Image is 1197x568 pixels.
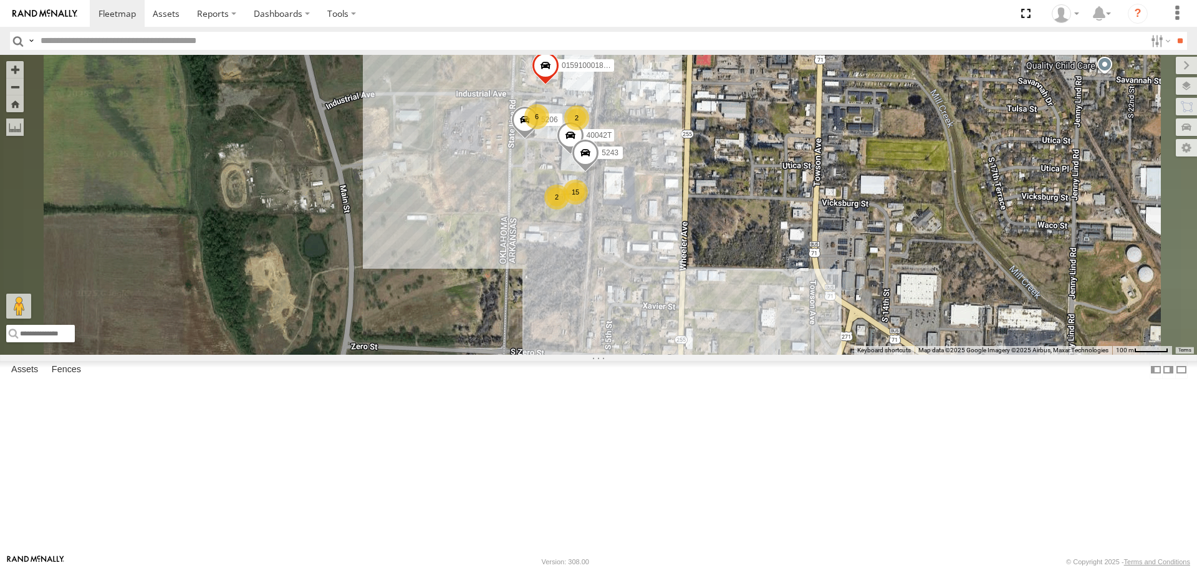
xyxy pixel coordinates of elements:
[1162,361,1175,379] label: Dock Summary Table to the Right
[6,61,24,78] button: Zoom in
[1178,347,1191,352] a: Terms (opens in new tab)
[1128,4,1148,24] i: ?
[541,116,558,125] span: 5206
[1150,361,1162,379] label: Dock Summary Table to the Left
[1146,32,1173,50] label: Search Filter Options
[6,294,31,319] button: Drag Pegman onto the map to open Street View
[6,78,24,95] button: Zoom out
[587,131,612,140] span: 40042T
[1124,558,1190,566] a: Terms and Conditions
[602,148,618,157] span: 5243
[563,180,588,205] div: 15
[7,556,64,568] a: Visit our Website
[1175,361,1188,379] label: Hide Summary Table
[46,362,87,379] label: Fences
[544,185,569,209] div: 2
[1066,558,1190,566] div: © Copyright 2025 -
[12,9,77,18] img: rand-logo.svg
[562,61,624,70] span: 015910001881005
[26,32,36,50] label: Search Query
[524,104,549,129] div: 6
[1112,346,1172,355] button: Map Scale: 100 m per 51 pixels
[5,362,44,379] label: Assets
[1176,139,1197,156] label: Map Settings
[918,347,1108,354] span: Map data ©2025 Google Imagery ©2025 Airbus, Maxar Technologies
[1116,347,1134,354] span: 100 m
[542,558,589,566] div: Version: 308.00
[6,95,24,112] button: Zoom Home
[6,118,24,136] label: Measure
[1047,4,1084,23] div: Dwight Wallace
[564,105,589,130] div: 2
[857,346,911,355] button: Keyboard shortcuts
